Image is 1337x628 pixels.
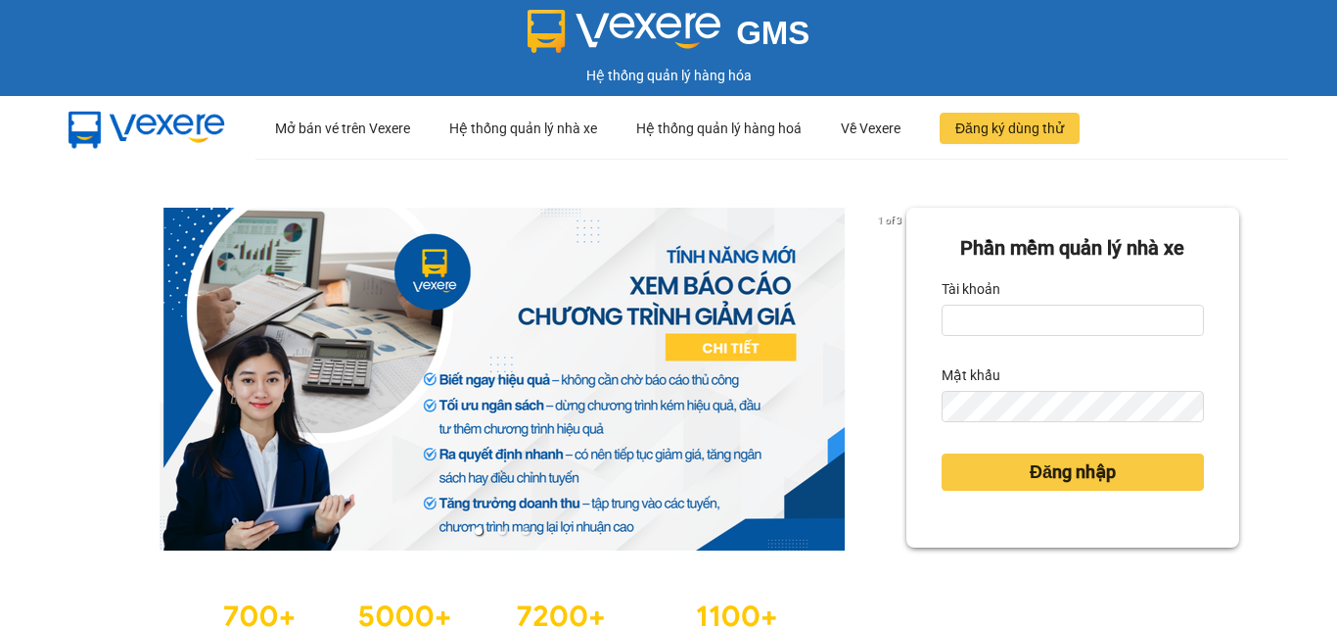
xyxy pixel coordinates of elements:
label: Mật khẩu [942,360,1000,391]
label: Tài khoản [942,273,1000,305]
span: Đăng nhập [1030,459,1116,486]
li: slide item 3 [522,527,530,535]
button: next slide / item [879,208,906,551]
div: Mở bán vé trên Vexere [275,97,410,160]
img: mbUUG5Q.png [49,96,245,161]
a: GMS [528,29,810,45]
div: Hệ thống quản lý hàng hóa [5,65,1332,86]
li: slide item 2 [498,527,506,535]
button: Đăng nhập [942,454,1204,491]
button: Đăng ký dùng thử [940,113,1080,144]
p: 1 of 3 [872,208,906,233]
li: slide item 1 [475,527,483,535]
img: logo 2 [528,10,721,53]
span: GMS [736,15,809,51]
button: previous slide / item [98,208,125,551]
div: Hệ thống quản lý hàng hoá [636,97,802,160]
div: Hệ thống quản lý nhà xe [449,97,597,160]
div: Về Vexere [841,97,900,160]
input: Tài khoản [942,305,1204,336]
input: Mật khẩu [942,391,1204,422]
div: Phần mềm quản lý nhà xe [942,233,1204,264]
span: Đăng ký dùng thử [955,118,1064,139]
